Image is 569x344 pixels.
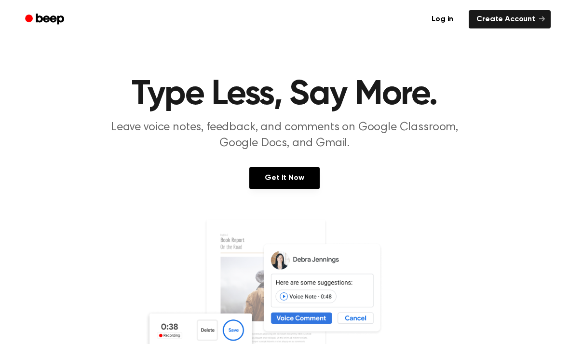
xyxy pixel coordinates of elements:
[249,167,319,189] a: Get It Now
[469,10,551,28] a: Create Account
[38,77,531,112] h1: Type Less, Say More.
[18,10,73,29] a: Beep
[422,8,463,30] a: Log in
[99,120,470,151] p: Leave voice notes, feedback, and comments on Google Classroom, Google Docs, and Gmail.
